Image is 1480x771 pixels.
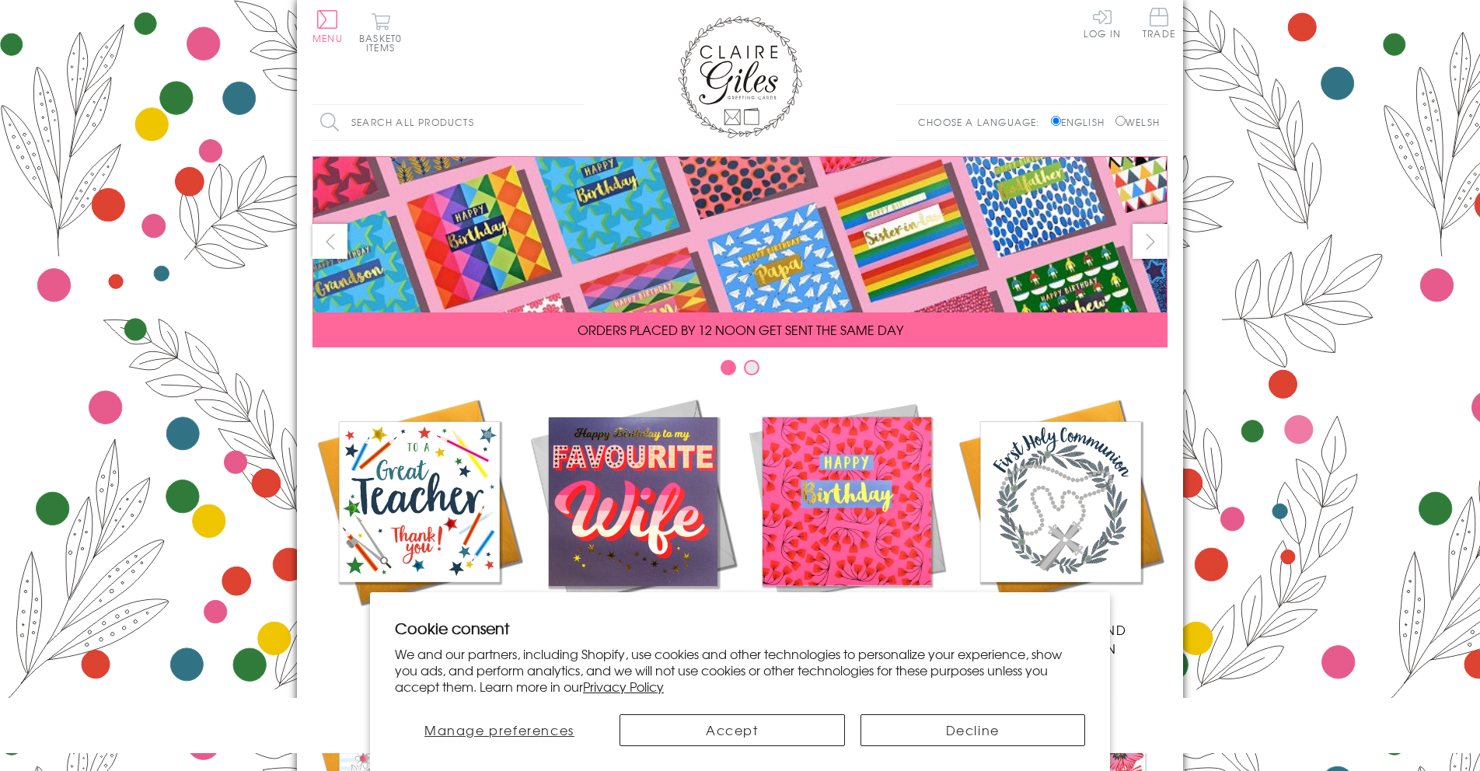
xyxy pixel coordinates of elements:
[312,224,347,259] button: prev
[678,16,802,138] img: Claire Giles Greetings Cards
[578,320,903,339] span: ORDERS PLACED BY 12 NOON GET SENT THE SAME DAY
[526,395,740,639] a: New Releases
[312,105,585,140] input: Search all products
[312,10,343,43] button: Menu
[1143,8,1175,41] a: Trade
[312,359,1168,383] div: Carousel Pagination
[744,360,759,375] button: Carousel Page 2
[1115,115,1160,129] label: Welsh
[860,714,1086,746] button: Decline
[620,714,845,746] button: Accept
[1051,115,1112,129] label: English
[1084,8,1121,38] a: Log In
[312,395,526,639] a: Academic
[721,360,736,375] button: Carousel Page 1 (Current Slide)
[366,31,402,54] span: 0 items
[1133,224,1168,259] button: next
[1051,116,1061,126] input: English
[583,677,664,696] a: Privacy Policy
[740,395,954,639] a: Birthdays
[954,395,1168,658] a: Communion and Confirmation
[1143,8,1175,38] span: Trade
[395,617,1085,639] h2: Cookie consent
[395,646,1085,694] p: We and our partners, including Shopify, use cookies and other technologies to personalize your ex...
[918,115,1048,129] p: Choose a language:
[395,714,604,746] button: Manage preferences
[424,720,574,739] span: Manage preferences
[1115,116,1126,126] input: Welsh
[569,105,585,140] input: Search
[359,12,402,52] button: Basket0 items
[312,31,343,45] span: Menu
